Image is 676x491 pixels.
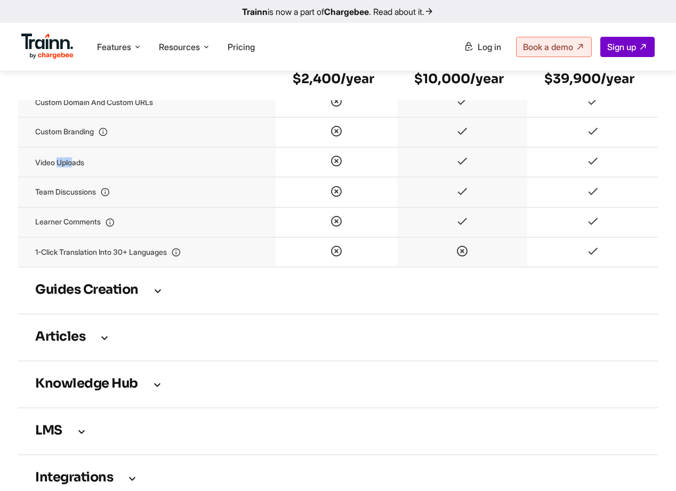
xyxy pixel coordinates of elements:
h3: Articles [35,332,641,343]
h3: Integrations [35,472,641,484]
a: Log in [457,37,508,57]
h3: LMS [35,425,641,437]
td: Custom domain and custom URLs [18,87,276,117]
h6: $10,000/year [414,70,510,87]
td: 1-Click translation into 30+ languages [18,237,276,267]
span: Log in [478,42,501,52]
a: Sign up [600,37,655,57]
td: Custom branding [18,117,276,147]
a: Book a demo [516,37,592,57]
td: Team discussions [18,177,276,207]
td: Video uploads [18,147,276,177]
a: Pricing [228,42,255,52]
h3: Guides creation [35,285,641,296]
iframe: Chat Widget [623,440,676,491]
b: Chargebee [324,6,369,17]
span: Sign up [607,42,636,52]
h6: $2,400/year [293,70,380,87]
img: Trainn Logo [21,34,74,59]
h6: $39,900/year [544,70,641,87]
span: Features [97,41,131,53]
span: Resources [159,41,200,53]
span: Book a demo [523,42,573,52]
b: Trainn [242,6,268,17]
td: Learner comments [18,207,276,237]
h3: Knowledge Hub [35,379,641,390]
